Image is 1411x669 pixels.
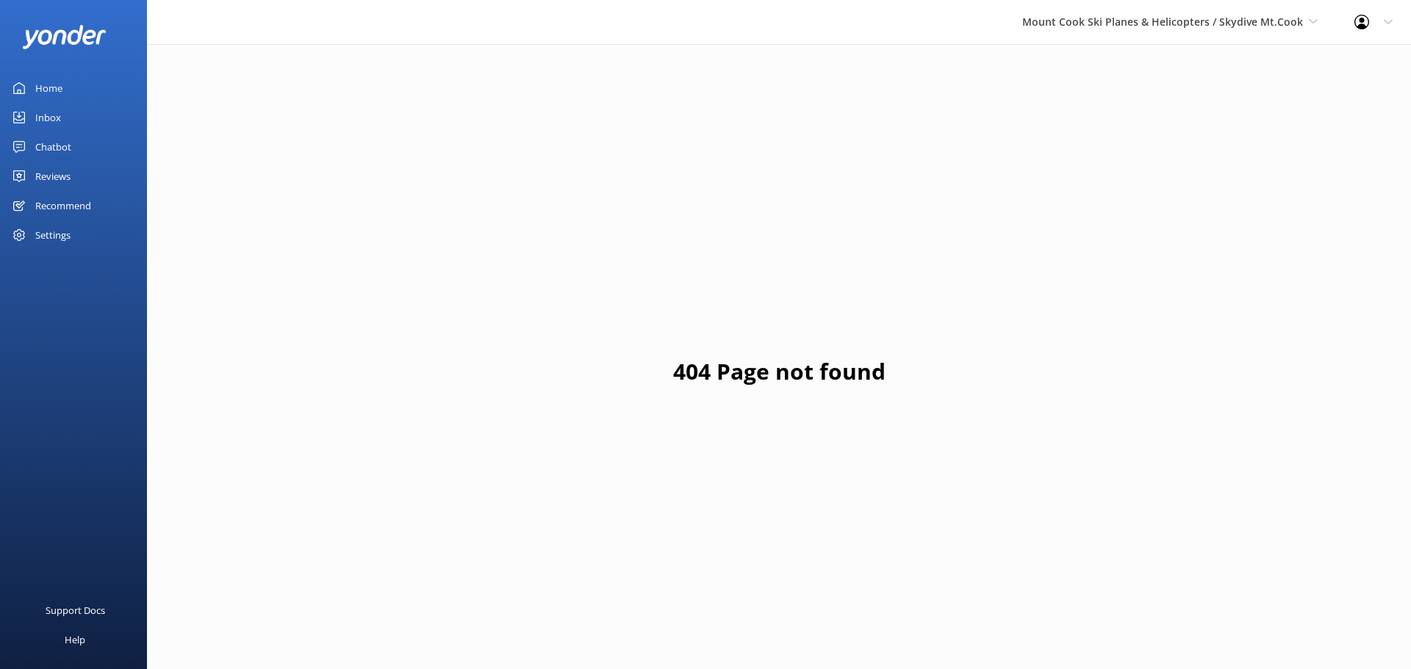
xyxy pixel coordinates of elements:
span: Mount Cook Ski Planes & Helicopters / Skydive Mt.Cook [1022,15,1303,29]
div: Inbox [35,103,61,132]
div: Chatbot [35,132,71,162]
div: Settings [35,220,71,250]
div: Support Docs [46,596,105,625]
div: Recommend [35,191,91,220]
img: yonder-white-logo.png [22,25,107,49]
div: Home [35,73,62,103]
div: Help [65,625,85,654]
h1: 404 Page not found [673,354,886,389]
div: Reviews [35,162,71,191]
